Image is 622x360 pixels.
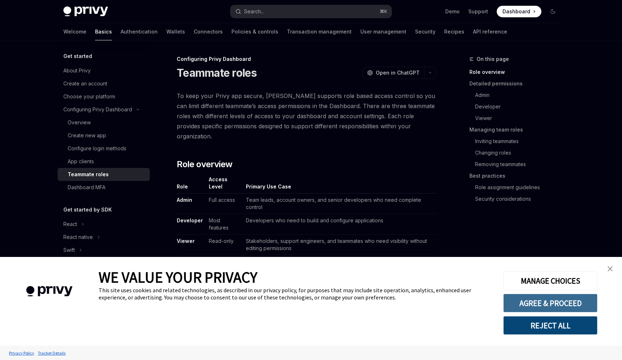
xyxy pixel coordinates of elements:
div: React native [63,233,93,241]
a: Demo [445,8,460,15]
a: Overview [58,116,150,129]
th: Primary Use Case [243,176,436,194]
a: Managing team roles [469,124,564,135]
a: Tracker Details [36,347,67,359]
td: Most features [206,214,243,235]
div: Configure login methods [68,144,126,153]
a: Configure login methods [58,142,150,155]
button: Open search [230,5,392,18]
a: Security [415,23,436,40]
td: Developers who need to build and configure applications [243,214,436,235]
a: About Privy [58,64,150,77]
button: AGREE & PROCEED [503,294,598,312]
button: MANAGE CHOICES [503,271,598,290]
div: About Privy [63,66,91,75]
button: Toggle React section [58,218,150,231]
td: Stakeholders, support engineers, and teammates who need visibility without editing permissions [243,235,436,255]
h1: Teammate roles [177,66,257,79]
a: Viewer [469,112,564,124]
div: App clients [68,157,94,166]
div: This site uses cookies and related technologies, as described in our privacy policy, for purposes... [99,286,492,301]
img: dark logo [63,6,108,17]
button: Toggle Android section [58,257,150,270]
a: Connectors [194,23,223,40]
button: Toggle Configuring Privy Dashboard section [58,103,150,116]
a: Policies & controls [231,23,278,40]
div: React [63,220,77,228]
div: Dashboard MFA [68,183,105,192]
a: App clients [58,155,150,168]
a: Admin [469,89,564,101]
span: Open in ChatGPT [376,69,420,76]
a: Choose your platform [58,90,150,103]
a: Best practices [469,170,564,182]
strong: Viewer [177,238,195,244]
a: Authentication [121,23,158,40]
a: Dashboard MFA [58,181,150,194]
div: Create an account [63,79,107,88]
span: On this page [477,55,509,63]
a: Recipes [444,23,464,40]
button: Toggle dark mode [547,6,559,17]
span: WE VALUE YOUR PRIVACY [99,268,257,286]
a: Teammate roles [58,168,150,181]
a: Changing roles [469,147,564,159]
a: Developer [469,101,564,112]
a: Dashboard [497,6,541,17]
div: Configuring Privy Dashboard [177,55,436,63]
div: Overview [68,118,91,127]
th: Role [177,176,206,194]
a: Create new app [58,129,150,142]
h5: Get started by SDK [63,205,112,214]
img: close banner [608,266,613,271]
div: Choose your platform [63,92,115,101]
td: Full access [206,194,243,214]
a: Detailed permissions [469,78,564,89]
a: Welcome [63,23,86,40]
div: Configuring Privy Dashboard [63,105,132,114]
a: Support [468,8,488,15]
button: Open in ChatGPT [362,67,424,79]
div: Swift [63,246,75,254]
a: Inviting teammates [469,135,564,147]
td: Read-only [206,235,243,255]
h5: Get started [63,52,92,61]
td: Team leads, account owners, and senior developers who need complete control [243,194,436,214]
button: REJECT ALL [503,316,598,335]
a: Role overview [469,66,564,78]
a: close banner [603,262,617,276]
span: Dashboard [502,8,530,15]
img: company logo [11,276,88,307]
a: Transaction management [287,23,352,40]
strong: Admin [177,197,192,203]
div: Create new app [68,131,106,140]
span: To keep your Privy app secure, [PERSON_NAME] supports role based access control so you can limit ... [177,91,436,141]
button: Toggle React native section [58,231,150,244]
a: Privacy Policy [7,347,36,359]
a: Role assignment guidelines [469,182,564,193]
a: User management [360,23,406,40]
a: Security considerations [469,193,564,205]
a: Basics [95,23,112,40]
a: Removing teammates [469,159,564,170]
th: Access Level [206,176,243,194]
a: Wallets [166,23,185,40]
a: Create an account [58,77,150,90]
span: Role overview [177,159,232,170]
div: Search... [244,7,264,16]
button: Toggle Swift section [58,244,150,257]
div: Teammate roles [68,170,109,179]
span: ⌘ K [380,9,387,14]
a: API reference [473,23,507,40]
strong: Developer [177,217,203,223]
